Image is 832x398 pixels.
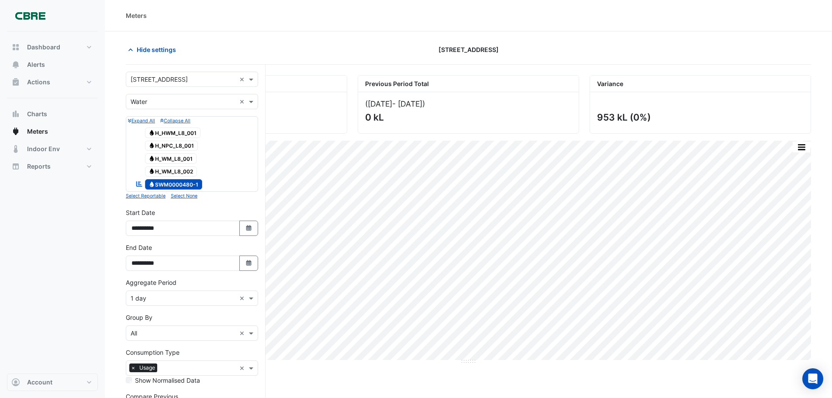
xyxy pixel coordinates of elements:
[802,368,823,389] div: Open Intercom Messenger
[145,166,197,177] span: H_WM_L8_002
[11,162,20,171] app-icon: Reports
[145,179,203,190] span: SWM0000480-1
[148,142,155,149] fa-icon: Water
[160,118,190,124] small: Collapse All
[126,192,166,200] button: Select Reportable
[135,180,143,187] fa-icon: Reportable
[135,376,200,385] label: Show Normalised Data
[27,60,45,69] span: Alerts
[597,112,802,123] div: 953 kL (0%)
[438,45,499,54] span: [STREET_ADDRESS]
[239,75,247,84] span: Clear
[10,7,50,24] img: Company Logo
[171,192,197,200] button: Select None
[27,110,47,118] span: Charts
[126,42,182,57] button: Hide settings
[11,110,20,118] app-icon: Charts
[7,73,98,91] button: Actions
[7,56,98,73] button: Alerts
[7,140,98,158] button: Indoor Env
[148,168,155,175] fa-icon: Water
[27,162,51,171] span: Reports
[27,43,60,52] span: Dashboard
[365,112,570,123] div: 0 kL
[392,99,422,108] span: - [DATE]
[7,38,98,56] button: Dashboard
[11,127,20,136] app-icon: Meters
[245,260,253,267] fa-icon: Select Date
[27,78,50,87] span: Actions
[145,141,198,151] span: H_NPC_L8_001
[126,243,152,252] label: End Date
[129,363,137,372] span: ×
[7,123,98,140] button: Meters
[171,193,197,199] small: Select None
[365,99,572,108] div: ([DATE] )
[126,193,166,199] small: Select Reportable
[27,145,60,153] span: Indoor Env
[7,158,98,175] button: Reports
[793,142,810,152] button: More Options
[160,117,190,125] button: Collapse All
[7,105,98,123] button: Charts
[245,225,253,232] fa-icon: Select Date
[239,97,247,106] span: Clear
[137,363,157,372] span: Usage
[145,128,201,138] span: H_HWM_L8_001
[126,313,152,322] label: Group By
[239,294,247,303] span: Clear
[11,60,20,69] app-icon: Alerts
[145,153,197,164] span: H_WM_L8_001
[148,181,155,187] fa-icon: Water
[137,45,176,54] span: Hide settings
[126,278,176,287] label: Aggregate Period
[126,208,155,217] label: Start Date
[126,348,180,357] label: Consumption Type
[239,329,247,338] span: Clear
[148,129,155,136] fa-icon: Water
[590,76,811,92] div: Variance
[7,374,98,391] button: Account
[126,11,147,20] div: Meters
[358,76,579,92] div: Previous Period Total
[27,378,52,387] span: Account
[148,155,155,162] fa-icon: Water
[27,127,48,136] span: Meters
[11,43,20,52] app-icon: Dashboard
[11,145,20,153] app-icon: Indoor Env
[239,363,247,373] span: Clear
[128,117,155,125] button: Expand All
[11,78,20,87] app-icon: Actions
[128,118,155,124] small: Expand All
